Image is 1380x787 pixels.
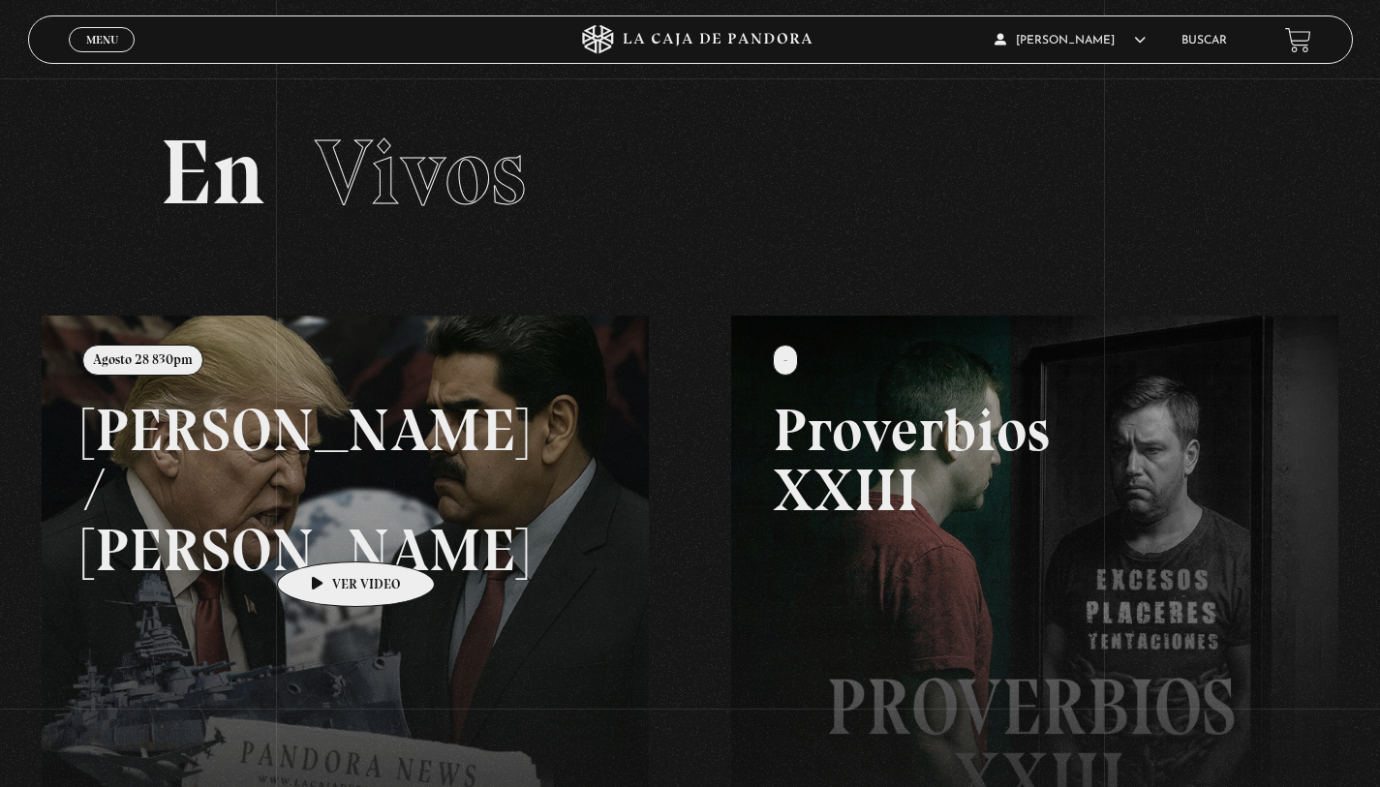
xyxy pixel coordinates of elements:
a: Buscar [1181,35,1227,46]
span: Cerrar [79,50,125,64]
span: Vivos [315,117,526,227]
span: [PERSON_NAME] [995,35,1146,46]
h2: En [160,127,1219,219]
a: View your shopping cart [1285,27,1311,53]
span: Menu [86,34,118,45]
